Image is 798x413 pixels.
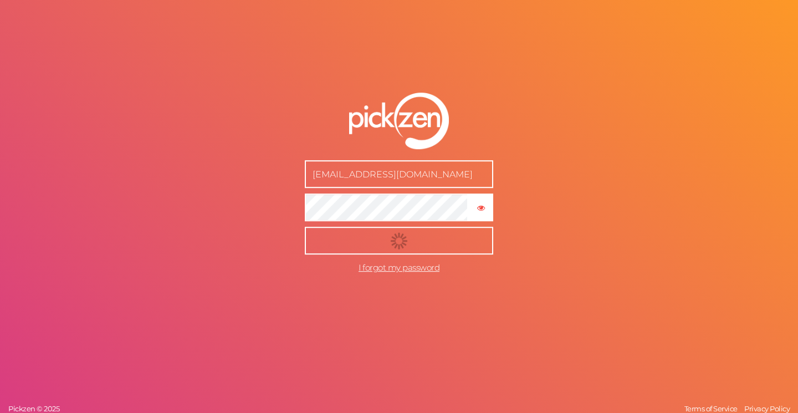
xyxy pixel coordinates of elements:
span: Terms of Service [684,404,738,413]
a: Terms of Service [682,404,740,413]
a: I forgot my password [359,262,439,273]
a: Privacy Policy [741,404,792,413]
img: pz-logo-white.png [349,93,449,149]
span: Privacy Policy [744,404,790,413]
a: Pickzen © 2025 [6,404,62,413]
input: E-mail [305,160,493,188]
